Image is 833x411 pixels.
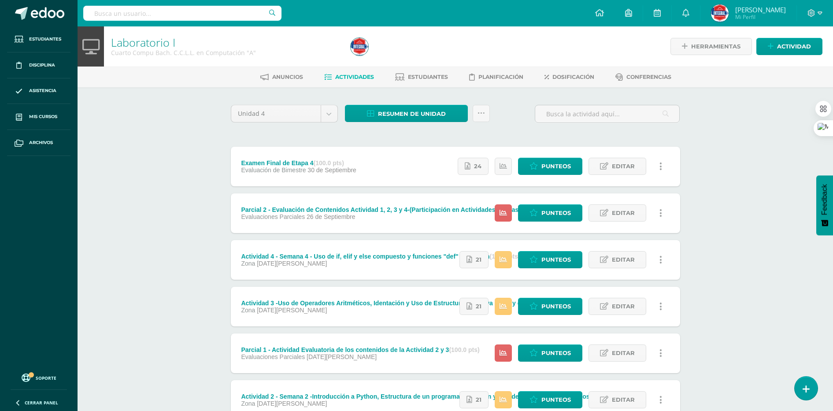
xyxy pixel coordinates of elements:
a: Punteos [518,251,582,268]
span: Actividades [335,74,374,80]
span: 21 [476,298,481,315]
span: Editar [612,252,635,268]
span: Conferencias [626,74,671,80]
strong: (100.0 pts) [314,159,344,167]
a: Estudiantes [7,26,70,52]
div: Actividad 4 - Semana 4 - Uso de if, elif y else compuesto y funciones "def" en python [241,253,520,260]
a: Laboratorio I [111,35,175,50]
a: Archivos [7,130,70,156]
h1: Laboratorio I [111,36,340,48]
span: Estudiantes [29,36,61,43]
span: Mis cursos [29,113,57,120]
span: Feedback [821,184,829,215]
a: 24 [458,158,489,175]
span: Mi Perfil [735,13,786,21]
a: Punteos [518,158,582,175]
span: Punteos [541,392,571,408]
a: 21 [459,391,489,408]
span: 21 [476,392,481,408]
a: Actividad [756,38,822,55]
a: Estudiantes [395,70,448,84]
input: Busca la actividad aquí... [535,105,679,122]
span: Soporte [36,375,56,381]
span: Disciplina [29,62,55,69]
span: Punteos [541,205,571,221]
span: Evaluación de Bimestre [241,167,306,174]
button: Feedback - Mostrar encuesta [816,175,833,235]
a: Disciplina [7,52,70,78]
span: Editar [612,158,635,174]
span: Archivos [29,139,53,146]
span: [DATE][PERSON_NAME] [257,260,327,267]
div: Cuarto Compu Bach. C.C.L.L. en Computación 'A' [111,48,340,57]
a: Actividades [324,70,374,84]
span: Resumen de unidad [378,106,446,122]
a: Mis cursos [7,104,70,130]
span: Herramientas [691,38,740,55]
span: [DATE][PERSON_NAME] [257,400,327,407]
span: Cerrar panel [25,400,58,406]
span: [PERSON_NAME] [735,5,786,14]
span: [DATE][PERSON_NAME] [257,307,327,314]
div: Examen Final de Etapa 4 [241,159,356,167]
span: Asistencia [29,87,56,94]
a: Dosificación [544,70,594,84]
span: 30 de Septiembre [307,167,356,174]
div: Parcial 1 - Actividad Evaluatoria de los contenidos de la Actividad 2 y 3 [241,346,479,353]
span: Zona [241,307,255,314]
span: Zona [241,260,255,267]
span: Dosificación [552,74,594,80]
div: Actividad 3 -Uso de Operadores Aritméticos, Identación y Uso de Estructura Selectiva if, elif y else [241,300,560,307]
strong: (100.0 pts) [449,346,479,353]
span: Punteos [541,298,571,315]
span: Zona [241,400,255,407]
img: 5b05793df8038e2f74dd67e63a03d3f6.png [711,4,729,22]
div: Actividad 2 - Semana 2 -Introducción a Python, Estructura de un programa en Python y Uso de Opera... [241,393,620,400]
span: 24 [474,158,481,174]
span: Punteos [541,252,571,268]
a: Unidad 4 [231,105,337,122]
a: Soporte [11,371,67,383]
span: Actividad [777,38,811,55]
span: Editar [612,205,635,221]
span: Editar [612,345,635,361]
span: [DATE][PERSON_NAME] [307,353,377,360]
span: Evaluaciones Parciales [241,213,305,220]
span: 26 de Septiembre [307,213,355,220]
span: Punteos [541,345,571,361]
a: Punteos [518,344,582,362]
span: Unidad 4 [238,105,314,122]
span: Punteos [541,158,571,174]
span: Evaluaciones Parciales [241,353,305,360]
input: Busca un usuario... [83,6,281,21]
div: Parcial 2 - Evaluación de Contenidos Actividad 1, 2, 3 y 4-(Participación en Actividades Cívicas) [241,206,551,213]
a: Punteos [518,298,582,315]
span: Planificación [478,74,523,80]
a: Punteos [518,204,582,222]
a: Anuncios [260,70,303,84]
span: Anuncios [272,74,303,80]
a: Planificación [469,70,523,84]
a: Punteos [518,391,582,408]
a: Resumen de unidad [345,105,468,122]
span: Editar [612,392,635,408]
a: 21 [459,298,489,315]
a: Herramientas [670,38,752,55]
a: Conferencias [615,70,671,84]
a: 21 [459,251,489,268]
a: Asistencia [7,78,70,104]
span: Editar [612,298,635,315]
span: Estudiantes [408,74,448,80]
span: 21 [476,252,481,268]
img: 5b05793df8038e2f74dd67e63a03d3f6.png [351,38,368,56]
